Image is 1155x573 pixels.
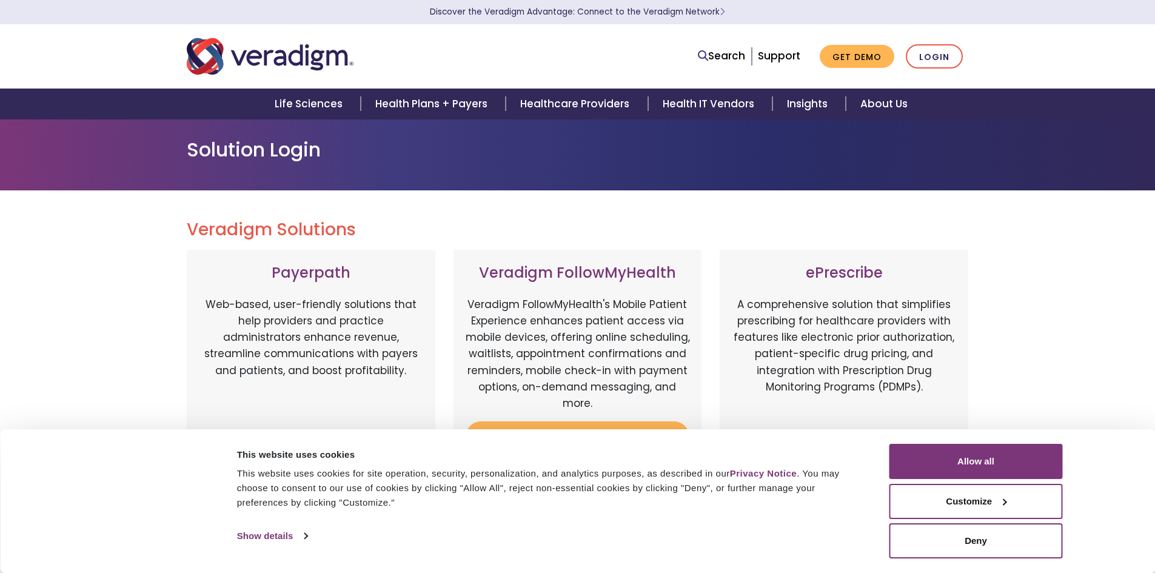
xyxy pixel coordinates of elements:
button: Deny [889,523,1063,558]
a: Life Sciences [260,89,361,119]
h1: Solution Login [187,138,969,161]
img: Veradigm logo [187,36,353,76]
a: Healthcare Providers [506,89,648,119]
h3: Veradigm FollowMyHealth [466,264,690,282]
a: Get Demo [820,45,894,69]
a: Health Plans + Payers [361,89,506,119]
p: A comprehensive solution that simplifies prescribing for healthcare providers with features like ... [732,297,956,424]
a: Search [698,48,745,64]
h2: Veradigm Solutions [187,219,969,240]
a: Privacy Notice [730,468,797,478]
div: This website uses cookies [237,447,862,462]
a: Login [906,44,963,69]
p: Web-based, user-friendly solutions that help providers and practice administrators enhance revenu... [199,297,423,424]
a: Support [758,49,800,63]
p: Veradigm FollowMyHealth's Mobile Patient Experience enhances patient access via mobile devices, o... [466,297,690,412]
a: Health IT Vendors [648,89,772,119]
a: About Us [846,89,922,119]
button: Allow all [889,444,1063,479]
a: Insights [772,89,846,119]
div: This website uses cookies for site operation, security, personalization, and analytics purposes, ... [237,466,862,510]
button: Customize [889,484,1063,519]
a: Show details [237,527,307,545]
a: Login to Veradigm FollowMyHealth [466,421,690,461]
a: Discover the Veradigm Advantage: Connect to the Veradigm NetworkLearn More [430,6,725,18]
span: Learn More [720,6,725,18]
h3: Payerpath [199,264,423,282]
h3: ePrescribe [732,264,956,282]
